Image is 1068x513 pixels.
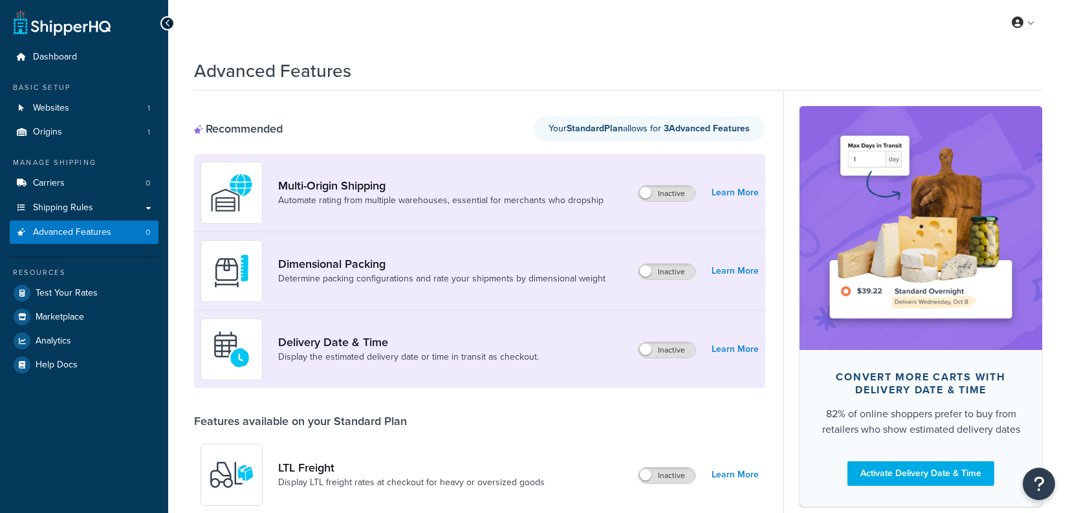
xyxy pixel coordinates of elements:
[36,312,84,323] span: Marketplace
[194,414,407,428] div: Features available on your Standard Plan
[847,461,994,486] a: Activate Delivery Date & Time
[33,103,69,114] span: Websites
[712,340,759,358] a: Learn More
[33,52,77,63] span: Dashboard
[712,262,759,280] a: Learn More
[10,281,158,305] a: Test Your Rates
[10,120,158,144] li: Origins
[194,58,351,83] h1: Advanced Features
[10,329,158,353] a: Analytics
[10,196,158,220] a: Shipping Rules
[10,45,158,69] a: Dashboard
[10,267,158,278] div: Resources
[278,335,539,349] a: Delivery Date & Time
[278,257,605,271] a: Dimensional Packing
[278,351,539,364] a: Display the estimated delivery date or time in transit as checkout.
[33,178,65,189] span: Carriers
[146,178,150,189] span: 0
[278,476,545,489] a: Display LTL freight rates at checkout for heavy or oversized goods
[209,248,254,294] img: DTVBYsAAAAAASUVORK5CYII=
[33,127,62,138] span: Origins
[209,327,254,372] img: gfkeb5ejjkALwAAAABJRU5ErkJggg==
[10,96,158,120] li: Websites
[36,336,71,347] span: Analytics
[712,466,759,484] a: Learn More
[146,227,150,238] span: 0
[10,353,158,377] a: Help Docs
[36,360,78,371] span: Help Docs
[33,202,93,213] span: Shipping Rules
[712,184,759,202] a: Learn More
[638,468,695,483] label: Inactive
[638,186,695,201] label: Inactive
[819,126,1023,330] img: feature-image-ddt-36eae7f7280da8017bfb280eaccd9c446f90b1fe08728e4019434db127062ab4.png
[278,179,604,193] a: Multi-Origin Shipping
[10,171,158,195] li: Carriers
[638,264,695,279] label: Inactive
[664,122,750,135] strong: 3 Advanced Feature s
[10,157,158,168] div: Manage Shipping
[278,194,604,207] a: Automate rating from multiple warehouses, essential for merchants who dropship
[820,406,1021,437] div: 82% of online shoppers prefer to buy from retailers who show estimated delivery dates
[1023,468,1055,500] button: Open Resource Center
[10,221,158,245] li: Advanced Features
[10,120,158,144] a: Origins1
[10,305,158,329] a: Marketplace
[10,221,158,245] a: Advanced Features0
[147,103,150,114] span: 1
[209,170,254,215] img: WatD5o0RtDAAAAAElFTkSuQmCC
[194,122,283,136] div: Recommended
[820,371,1021,397] div: Convert more carts with delivery date & time
[33,227,111,238] span: Advanced Features
[36,288,98,299] span: Test Your Rates
[278,272,605,285] a: Determine packing configurations and rate your shipments by dimensional weight
[147,127,150,138] span: 1
[638,342,695,358] label: Inactive
[10,96,158,120] a: Websites1
[549,122,664,135] span: Your allows for
[567,122,623,135] strong: Standard Plan
[10,171,158,195] a: Carriers0
[10,82,158,93] div: Basic Setup
[278,461,545,475] a: LTL Freight
[209,452,254,497] img: y79ZsPf0fXUFUhFXDzUgf+ktZg5F2+ohG75+v3d2s1D9TjoU8PiyCIluIjV41seZevKCRuEjTPPOKHJsQcmKCXGdfprl3L4q7...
